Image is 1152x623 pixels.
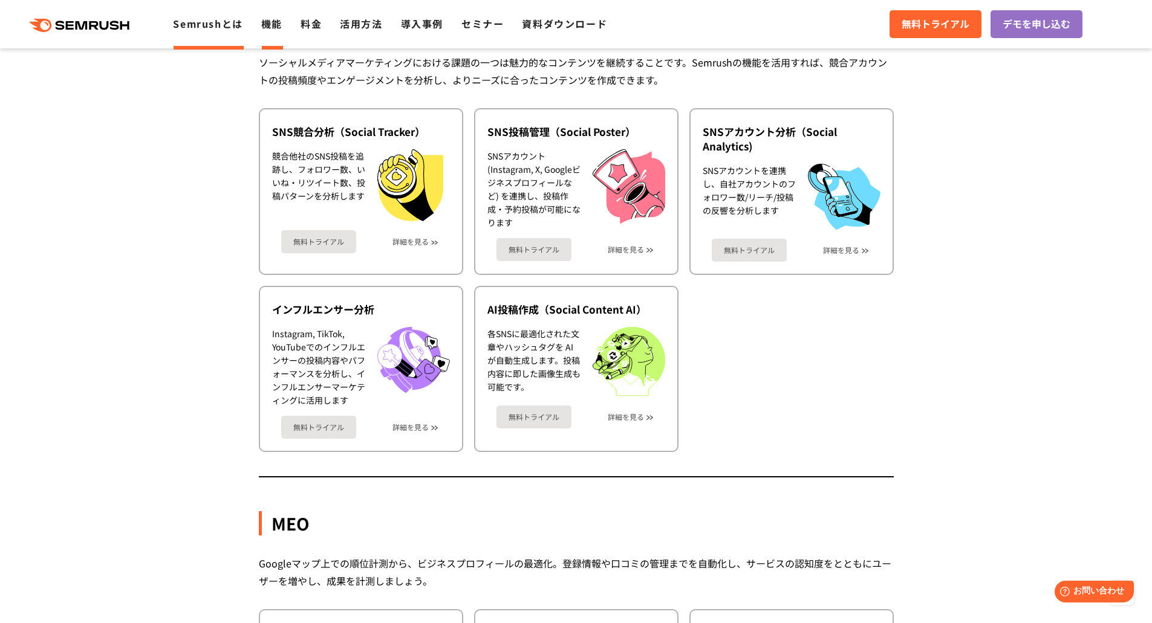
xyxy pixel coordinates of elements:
[496,405,571,428] a: 無料トライアル
[261,16,282,31] a: 機能
[272,327,365,407] div: Instagram, TikTok, YouTubeでのインフルエンサーの投稿内容やパフォーマンスを分析し、インフルエンサーマーケティングに活用します
[301,16,322,31] a: 料金
[593,149,665,224] img: SNS投稿管理（Social Poster）
[808,164,880,230] img: SNSアカウント分析（Social Analytics)
[401,16,443,31] a: 導入事例
[272,302,450,317] div: インフルエンサー分析
[1044,576,1139,610] iframe: Help widget launcher
[272,149,365,221] div: 競合他社のSNS投稿を追跡し、フォロワー数、いいね・リツイート数、投稿パターンを分析します
[392,423,429,431] a: 詳細を見る
[496,238,571,261] a: 無料トライアル
[461,16,504,31] a: セミナー
[1003,16,1070,32] span: デモを申し込む
[340,16,382,31] a: 活用方法
[890,10,981,38] a: 無料トライアル
[487,149,581,229] div: SNSアカウント (Instagram, X, Googleビジネスプロフィールなど) を連携し、投稿作成・予約投稿が可能になります
[487,124,665,139] div: SNS投稿管理（Social Poster）
[377,327,450,393] img: インフルエンサー分析
[991,10,1082,38] a: デモを申し込む
[608,413,644,421] a: 詳細を見る
[281,230,356,253] a: 無料トライアル
[823,246,859,254] a: 詳細を見る
[392,237,429,246] a: 詳細を見る
[522,16,607,31] a: 資料ダウンロード
[259,54,894,89] div: ソーシャルメディアマーケティングにおける課題の一つは魅力的なコンテンツを継続することです。Semrushの機能を活用すれば、競合アカウントの投稿頻度やエンゲージメントを分析し、よりニーズに合った...
[703,124,880,153] div: SNSアカウント分析（Social Analytics)
[703,164,796,230] div: SNSアカウントを連携し、自社アカウントのフォロワー数/リーチ/投稿の反響を分析します
[259,555,894,590] div: Googleマップ上での順位計測から、ビジネスプロフィールの最適化。登録情報や口コミの管理までを自動化し、サービスの認知度をとともにユーザーを増やし、成果を計測しましょう。
[377,149,443,221] img: SNS競合分析（Social Tracker）
[272,124,450,139] div: SNS競合分析（Social Tracker）
[281,416,356,439] a: 無料トライアル
[259,511,894,535] div: MEO
[593,327,665,396] img: AI投稿作成（Social Content AI）
[487,327,581,396] div: 各SNSに最適化された文章やハッシュタグを AI が自動生成します。投稿内容に即した画像生成も可能です。
[608,245,644,254] a: 詳細を見る
[712,239,787,262] a: 無料トライアル
[487,302,665,317] div: AI投稿作成（Social Content AI）
[173,16,242,31] a: Semrushとは
[902,16,969,32] span: 無料トライアル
